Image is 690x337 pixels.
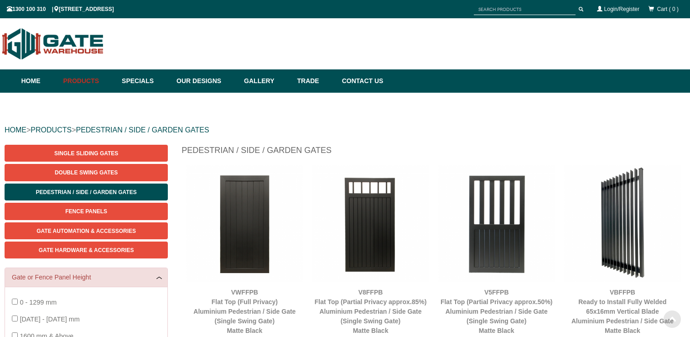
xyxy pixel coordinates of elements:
[474,4,576,15] input: SEARCH PRODUCTS
[59,69,118,93] a: Products
[193,289,296,334] a: VWFFPBFlat Top (Full Privacy)Aluminium Pedestrian / Side Gate (Single Swing Gate)Matte Black
[7,6,114,12] span: 1300 100 310 | [STREET_ADDRESS]
[5,164,168,181] a: Double Swing Gates
[315,289,427,334] a: V8FFPBFlat Top (Partial Privacy approx.85%)Aluminium Pedestrian / Side Gate (Single Swing Gate)Ma...
[5,116,685,145] div: > >
[292,69,337,93] a: Trade
[117,69,172,93] a: Specials
[337,69,384,93] a: Contact Us
[39,247,134,253] span: Gate Hardware & Accessories
[21,69,59,93] a: Home
[5,184,168,200] a: Pedestrian / Side / Garden Gates
[571,289,674,334] a: VBFFPBReady to Install Fully Welded 65x16mm Vertical BladeAluminium Pedestrian / Side GateMatte B...
[604,6,639,12] a: Login/Register
[5,203,168,220] a: Fence Panels
[36,228,136,234] span: Gate Automation & Accessories
[312,165,429,282] img: V8FFPB - Flat Top (Partial Privacy approx.85%) - Aluminium Pedestrian / Side Gate (Single Swing G...
[441,289,553,334] a: V5FFPBFlat Top (Partial Privacy approx.50%)Aluminium Pedestrian / Side Gate (Single Swing Gate)Ma...
[65,208,107,215] span: Fence Panels
[186,165,303,282] img: VWFFPB - Flat Top (Full Privacy) - Aluminium Pedestrian / Side Gate (Single Swing Gate) - Matte B...
[76,126,209,134] a: PEDESTRIAN / SIDE / GARDEN GATES
[172,69,239,93] a: Our Designs
[5,145,168,162] a: Single Sliding Gates
[20,299,57,306] span: 0 - 1299 mm
[36,189,137,195] span: Pedestrian / Side / Garden Gates
[438,165,555,282] img: V5FFPB - Flat Top (Partial Privacy approx.50%) - Aluminium Pedestrian / Side Gate (Single Swing G...
[20,316,79,323] span: [DATE] - [DATE] mm
[657,6,679,12] span: Cart ( 0 )
[182,145,685,161] h1: Pedestrian / Side / Garden Gates
[55,169,118,176] span: Double Swing Gates
[54,150,118,157] span: Single Sliding Gates
[31,126,72,134] a: PRODUCTS
[12,273,161,282] a: Gate or Fence Panel Height
[239,69,292,93] a: Gallery
[5,222,168,239] a: Gate Automation & Accessories
[5,126,26,134] a: HOME
[5,242,168,258] a: Gate Hardware & Accessories
[564,165,681,282] img: VBFFPB - Ready to Install Fully Welded 65x16mm Vertical Blade - Aluminium Pedestrian / Side Gate ...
